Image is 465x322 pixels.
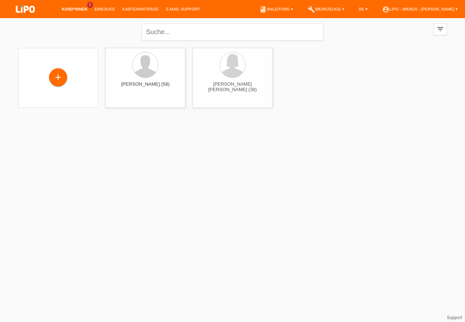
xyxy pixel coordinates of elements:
a: LIPO pay [7,15,44,20]
div: [PERSON_NAME] (58) [111,81,179,93]
i: filter_list [436,25,444,33]
a: account_circleLIPO - Wangs - [PERSON_NAME] ▾ [379,7,461,11]
a: bookAnleitung ▾ [256,7,297,11]
a: buildWerkzeuge ▾ [304,7,348,11]
div: Kund*in hinzufügen [49,71,67,83]
a: Kartenanträge [119,7,162,11]
a: DE ▾ [355,7,371,11]
i: account_circle [382,6,389,13]
input: Suche... [142,24,323,41]
i: book [259,6,267,13]
a: Support [447,315,462,320]
div: [PERSON_NAME] [PERSON_NAME] (38) [198,81,267,93]
i: build [308,6,315,13]
a: E-Mail Support [162,7,204,11]
span: 2 [87,2,93,8]
a: Einkäufe [91,7,118,11]
a: Kund*innen [58,7,91,11]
